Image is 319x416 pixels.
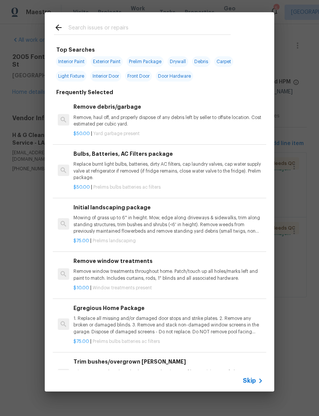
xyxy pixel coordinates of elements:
p: Remove window treatments throughout home. Patch/touch up all holes/marks left and paint to match.... [73,268,263,281]
h6: Bulbs, Batteries, AC Filters package [73,150,263,158]
span: Debris [192,56,210,67]
span: Door Hardware [156,71,193,82]
span: Interior Paint [56,56,87,67]
span: Exterior Paint [91,56,123,67]
span: Drywall [168,56,188,67]
p: Replace burnt light bulbs, batteries, dirty AC filters, cap laundry valves, cap water supply valv... [73,161,263,181]
h6: Frequently Selected [56,88,113,96]
span: Carpet [214,56,233,67]
span: Yard garbage present [93,131,140,136]
p: Trim overgrown hegdes & bushes around perimeter of home giving 12" of clearance. Properly dispose... [73,369,263,382]
span: $10.00 [73,285,89,290]
span: Prelim Package [127,56,164,67]
h6: Egregious Home Package [73,304,263,312]
input: Search issues or repairs [68,23,231,34]
h6: Initial landscaping package [73,203,263,212]
span: Prelims bulbs batteries ac filters [93,339,160,344]
span: Light Fixture [56,71,86,82]
p: | [73,238,263,244]
p: | [73,131,263,137]
span: $75.00 [73,238,89,243]
p: | [73,285,263,291]
p: | [73,338,263,345]
p: Mowing of grass up to 6" in height. Mow, edge along driveways & sidewalks, trim along standing st... [73,215,263,234]
h6: Remove window treatments [73,257,263,265]
p: Remove, haul off, and properly dispose of any debris left by seller to offsite location. Cost est... [73,114,263,127]
p: 1. Replace all missing and/or damaged door stops and strike plates. 2. Remove any broken or damag... [73,315,263,335]
span: Skip [243,377,256,385]
h6: Top Searches [56,46,95,54]
span: Interior Door [90,71,121,82]
span: $75.00 [73,339,89,344]
span: Window treatments present [93,285,152,290]
span: Front Door [125,71,152,82]
h6: Trim bushes/overgrown [PERSON_NAME] [73,357,263,366]
p: | [73,184,263,191]
span: $50.00 [73,185,90,189]
span: Prelims bulbs batteries ac filters [93,185,161,189]
h6: Remove debris/garbage [73,103,263,111]
span: Prelims landscaping [93,238,136,243]
span: $50.00 [73,131,90,136]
